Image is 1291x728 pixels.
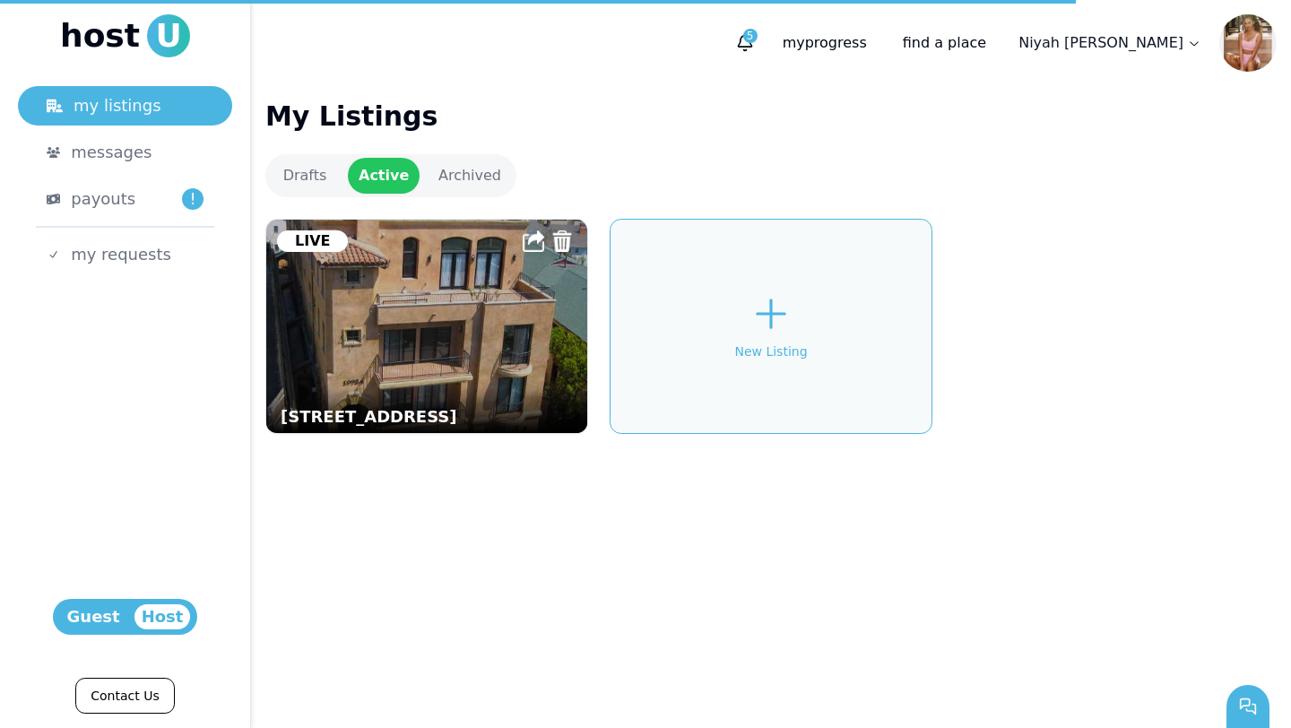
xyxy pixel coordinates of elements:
a: Active [348,158,420,194]
a: Contact Us [75,678,174,714]
img: 10984 Strathmore Dr, Los Angeles, CA 90024, USA [250,209,603,444]
a: 10984 Strathmore Dr, Los Angeles, CA 90024, USA[STREET_ADDRESS]ShareTrashLive [265,219,588,434]
span: my [783,34,805,51]
a: hostU [60,14,190,57]
span: my requests [71,242,171,267]
span: ! [182,188,204,210]
button: 5 [729,27,761,59]
img: Niyah Coleman avatar [1219,14,1277,72]
a: messages [18,133,232,172]
span: payouts [71,186,135,212]
a: find a place [888,25,1001,61]
a: Drafts [269,158,341,194]
p: Niyah [PERSON_NAME] [1018,32,1183,54]
a: my listings [18,86,232,126]
span: 5 [743,29,758,43]
p: progress [768,25,881,61]
p: [STREET_ADDRESS] [281,408,587,426]
img: Trash [551,230,573,252]
a: Archived [427,158,513,194]
div: Live [277,230,348,252]
h1: My Listings [265,100,1277,133]
span: messages [71,140,152,165]
img: Share [523,230,544,252]
a: my requests [18,235,232,274]
a: Niyah [PERSON_NAME] [1008,25,1212,61]
span: Guest [60,604,127,629]
span: host [60,18,140,54]
a: payouts! [18,179,232,219]
span: Host [134,604,191,629]
span: U [147,14,190,57]
div: my listings [47,93,204,118]
a: New Listing [610,219,932,434]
